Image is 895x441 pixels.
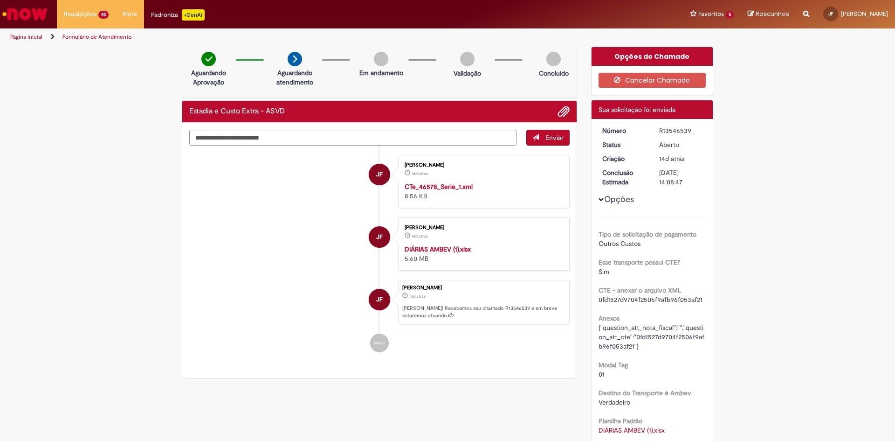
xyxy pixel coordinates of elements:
img: arrow-next.png [288,52,302,66]
dt: Número [595,126,653,135]
span: {"question_att_nota_fiscal":"","question_att_cte":"0fd1527d9704f2506f9afb96f053af21"} [599,323,704,350]
span: 45 [98,11,109,19]
b: Planilha Padrão [599,417,642,425]
p: [PERSON_NAME]! Recebemos seu chamado R13546539 e em breve estaremos atuando. [402,305,565,319]
textarea: Digite sua mensagem aqui... [189,130,516,146]
span: Enviar [545,133,564,142]
img: check-circle-green.png [201,52,216,66]
a: Página inicial [10,33,42,41]
button: Cancelar Chamado [599,73,706,88]
div: [PERSON_NAME] [405,162,560,168]
b: Esse transporte possui CTE? [599,258,680,266]
span: 0fd1527d9704f2506f9afb96f053af21 [599,295,702,304]
span: Verdadeiro [599,398,630,406]
img: ServiceNow [1,5,49,23]
span: 14d atrás [409,294,426,299]
div: 5.60 MB [405,245,560,263]
b: Modal Tag [599,361,628,369]
span: Sim [599,267,609,276]
span: JF [376,226,383,248]
span: Favoritos [698,9,724,19]
time: 18/09/2025 11:06:14 [412,233,428,239]
a: CTe_46578_Serie_1.xml [405,182,473,191]
div: 8.56 KB [405,182,560,201]
div: Aberto [659,140,702,149]
img: img-circle-grey.png [546,52,561,66]
span: More [123,9,137,19]
span: 14d atrás [412,171,428,176]
button: Enviar [526,130,570,146]
b: CTE - anexar o arquivo XML [599,286,682,294]
button: Adicionar anexos [558,105,570,118]
p: Aguardando Aprovação [186,68,231,87]
img: img-circle-grey.png [374,52,388,66]
div: [PERSON_NAME] [405,225,560,231]
span: 14d atrás [659,154,684,163]
span: [PERSON_NAME] [841,10,888,18]
p: Validação [454,69,481,78]
li: José Fillmann [189,280,570,325]
span: Requisições [64,9,96,19]
span: JF [376,163,383,186]
div: Padroniza [151,9,205,21]
span: 01 [599,370,605,378]
b: Destino do Transporte é Ambev [599,389,691,397]
span: Outros Custos [599,239,640,248]
a: DIÁRIAS AMBEV (1).xlsx [405,245,471,253]
div: Opções do Chamado [592,47,713,66]
p: Em andamento [359,68,403,77]
dt: Criação [595,154,653,163]
img: img-circle-grey.png [460,52,475,66]
div: José Fillmann [369,164,390,185]
b: Tipo de solicitação de pagamento [599,230,696,238]
span: 5 [726,11,734,19]
p: Concluído [539,69,569,78]
ul: Histórico de tíquete [189,146,570,362]
ul: Trilhas de página [7,28,590,46]
a: Download de DIÁRIAS AMBEV (1).xlsx [599,426,665,434]
b: Anexos [599,314,620,322]
a: Rascunhos [748,10,789,19]
time: 18/09/2025 11:08:43 [409,294,426,299]
span: JF [828,11,833,17]
div: José Fillmann [369,289,390,310]
div: [PERSON_NAME] [402,285,565,291]
h2: Estadia e Custo Extra - ASVD Histórico de tíquete [189,107,285,116]
span: Sua solicitação foi enviada [599,105,675,114]
p: +GenAi [182,9,205,21]
span: 14d atrás [412,233,428,239]
div: R13546539 [659,126,702,135]
div: José Fillmann [369,226,390,248]
dt: Status [595,140,653,149]
a: Formulário de Atendimento [62,33,131,41]
p: Aguardando atendimento [272,68,317,87]
div: [DATE] 14:08:47 [659,168,702,187]
dt: Conclusão Estimada [595,168,653,187]
time: 18/09/2025 11:08:43 [659,154,684,163]
span: JF [376,288,383,311]
time: 18/09/2025 11:07:47 [412,171,428,176]
div: 18/09/2025 11:08:43 [659,154,702,163]
span: Rascunhos [756,9,789,18]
